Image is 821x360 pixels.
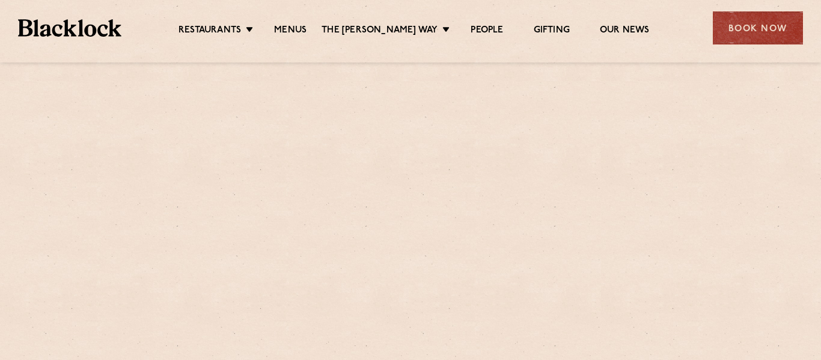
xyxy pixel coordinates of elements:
[600,25,650,38] a: Our News
[713,11,803,44] div: Book Now
[274,25,307,38] a: Menus
[322,25,438,38] a: The [PERSON_NAME] Way
[471,25,503,38] a: People
[534,25,570,38] a: Gifting
[18,19,121,37] img: BL_Textured_Logo-footer-cropped.svg
[179,25,241,38] a: Restaurants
